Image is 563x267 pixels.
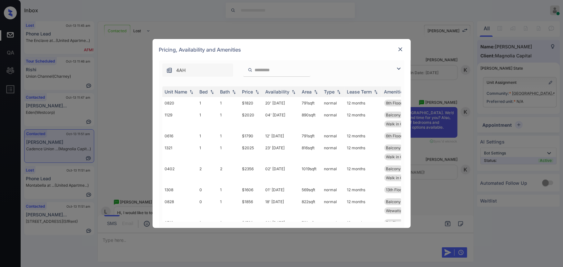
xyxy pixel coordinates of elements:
[218,217,240,229] td: 1
[322,109,345,130] td: normal
[263,217,299,229] td: 20' [DATE]
[299,142,322,163] td: 816 sqft
[218,184,240,196] td: 1
[386,220,402,225] span: 7th Floor
[263,163,299,184] td: 02' [DATE]
[299,217,322,229] td: 791 sqft
[299,163,322,184] td: 1019 sqft
[322,184,345,196] td: normal
[218,130,240,142] td: 1
[218,196,240,217] td: 1
[386,133,402,138] span: 6th Floor
[240,184,263,196] td: $1606
[386,175,412,180] span: Walk in Closet
[290,90,297,94] img: sorting
[197,217,218,229] td: 1
[345,97,382,109] td: 12 months
[263,142,299,163] td: 23' [DATE]
[240,217,263,229] td: $1790
[263,109,299,130] td: 04' [DATE]
[299,97,322,109] td: 791 sqft
[322,130,345,142] td: normal
[373,90,379,94] img: sorting
[345,142,382,163] td: 12 months
[386,166,401,171] span: Balcony
[197,109,218,130] td: 1
[162,217,197,229] td: 0718
[218,142,240,163] td: 1
[200,89,208,94] div: Bed
[266,89,290,94] div: Availability
[263,97,299,109] td: 20' [DATE]
[240,163,263,184] td: $2356
[162,130,197,142] td: 0616
[336,90,342,94] img: sorting
[153,39,411,60] div: Pricing, Availability and Amenities
[197,142,218,163] td: 1
[231,90,237,94] img: sorting
[197,196,218,217] td: 0
[218,163,240,184] td: 2
[240,196,263,217] td: $1856
[197,163,218,184] td: 2
[162,196,197,217] td: 0828
[322,196,345,217] td: normal
[299,196,322,217] td: 822 sqft
[299,109,322,130] td: 890 sqft
[162,142,197,163] td: 1321
[322,142,345,163] td: normal
[254,90,260,94] img: sorting
[322,163,345,184] td: normal
[176,67,186,74] span: 4AH
[386,101,402,105] span: 8th Floor
[162,163,197,184] td: 0402
[345,184,382,196] td: 12 months
[345,196,382,217] td: 12 months
[345,130,382,142] td: 12 months
[218,97,240,109] td: 1
[395,65,403,73] img: icon-zuma
[345,217,382,229] td: 12 months
[162,184,197,196] td: 1308
[162,109,197,130] td: 1129
[197,130,218,142] td: 1
[386,113,401,117] span: Balcony
[197,184,218,196] td: 0
[386,154,412,159] span: Walk in Closet
[220,89,230,94] div: Bath
[299,130,322,142] td: 791 sqft
[263,196,299,217] td: 18' [DATE]
[166,67,173,74] img: icon-zuma
[322,97,345,109] td: normal
[386,122,412,126] span: Walk in Closet
[240,109,263,130] td: $2020
[240,142,263,163] td: $2025
[386,199,401,204] span: Balcony
[188,90,195,94] img: sorting
[240,130,263,142] td: $1790
[242,89,253,94] div: Price
[347,89,372,94] div: Lease Term
[322,217,345,229] td: normal
[384,89,406,94] div: Amenities
[263,184,299,196] td: 01' [DATE]
[218,109,240,130] td: 1
[299,184,322,196] td: 569 sqft
[324,89,335,94] div: Type
[345,109,382,130] td: 12 months
[313,90,319,94] img: sorting
[165,89,187,94] div: Unit Name
[248,67,253,73] img: icon-zuma
[197,97,218,109] td: 1
[345,163,382,184] td: 12 months
[263,130,299,142] td: 12' [DATE]
[209,90,215,94] img: sorting
[397,46,404,53] img: close
[386,187,404,192] span: 13th Floor
[386,145,401,150] span: Balcony
[302,89,312,94] div: Area
[240,97,263,109] td: $1820
[386,208,443,213] span: Wewatta [GEOGRAPHIC_DATA]
[162,97,197,109] td: 0820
